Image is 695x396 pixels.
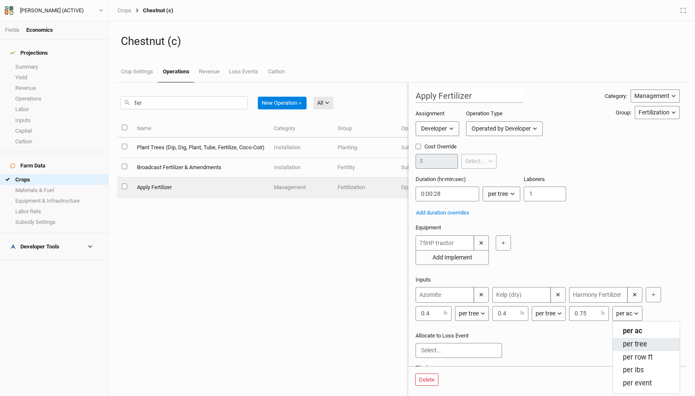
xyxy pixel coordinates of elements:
td: Fertilization [333,178,396,198]
input: Search [120,96,248,109]
label: lb [520,310,524,317]
button: ＋ [496,235,511,251]
a: Operations [158,61,194,83]
button: ＋ [646,287,661,302]
div: Developer Tools [10,243,59,250]
h4: Developer Tools [5,238,103,255]
button: Add duration overrides [416,208,470,218]
td: Installation [269,138,333,158]
th: Group [333,120,396,138]
div: Management [634,92,670,100]
td: Planting [333,138,396,158]
input: select this item [122,164,127,169]
div: Chestnut (c) [131,7,173,14]
span: per lbs [623,365,644,375]
label: Cost Override [416,143,496,151]
input: 75HP tractor [416,235,474,251]
div: per tree [488,190,508,198]
button: per ac [612,306,642,321]
div: All [317,99,323,107]
button: [PERSON_NAME] (ACTIVE) [4,6,104,15]
button: Operated by Developer [466,121,543,136]
button: ✕ [474,235,489,251]
span: per ac [623,326,642,336]
span: per event [623,379,652,388]
td: Subcontracted by Developer [396,158,473,178]
input: Select... [421,346,497,355]
input: Cost Override [416,144,421,149]
h1: Chestnut (c) [121,35,683,48]
td: Plant Trees (Dip, Dig, Plant, Tube, Fertilize, Coco-Coir) [132,138,269,158]
button: ✕ [627,287,642,303]
h3: Timing [416,365,680,372]
td: Broadcast Fertilizer & Amendments [132,158,269,178]
div: Fertilization [639,108,670,117]
a: Carbon [263,61,290,82]
label: Laborers [524,176,545,183]
span: per row ft [623,353,653,363]
label: Allocate to Loss Event [416,332,469,340]
button: Fertilization [635,106,680,119]
input: Kelp (dry) [492,287,551,303]
button: Developer [416,121,459,136]
th: Category [269,120,333,138]
div: Group: [616,109,631,117]
td: Subcontracted by Developer [396,138,473,158]
div: Select... [465,157,486,166]
button: per tree [483,187,520,201]
div: per tree [536,309,555,318]
div: Projections [10,50,48,56]
label: Assignment [416,110,444,117]
div: per ac [616,309,632,318]
label: Duration (hr:min:sec) [416,176,466,183]
div: Farm Data [10,162,45,169]
td: Fertility [333,158,396,178]
input: select all items [122,125,127,130]
button: New Operation＋ [258,97,307,109]
a: Revenue [194,61,224,82]
button: Select... [461,154,496,169]
div: [PERSON_NAME] (ACTIVE) [20,6,84,15]
input: Azomite [416,287,474,303]
input: Operation name [416,89,523,103]
td: Operated by Developer [396,178,473,198]
input: select this item [122,144,127,149]
button: Management [631,89,680,103]
label: Equipment [416,224,441,231]
input: Harmony Fertilizer [569,287,628,303]
a: Fields [5,27,20,33]
td: Apply Fertilizer [132,178,269,198]
a: Crops [117,7,131,14]
button: ✕ [474,287,489,303]
label: lb [601,310,605,317]
div: Developer [421,124,447,133]
label: lb [444,310,447,317]
div: Warehime (ACTIVE) [20,6,84,15]
input: 12:34:56 [416,187,479,201]
a: Loss Events [224,61,263,82]
div: Category: [605,92,627,100]
label: Inputs [416,276,431,284]
span: per tree [623,340,647,349]
div: Economics [26,26,53,34]
th: Name [132,120,269,138]
label: Operation Type [466,110,502,117]
td: Installation [269,158,333,178]
div: per tree [459,309,479,318]
label: $ [420,157,423,165]
div: Operated by Developer [472,124,531,133]
button: per tree [455,306,489,321]
a: Crop Settings [116,61,158,82]
button: per tree [532,306,566,321]
input: select this item [122,184,127,189]
th: Operation Type [396,120,473,138]
button: ✕ [550,287,566,303]
button: Add Implement [416,250,489,265]
button: All [313,97,333,109]
td: Management [269,178,333,198]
